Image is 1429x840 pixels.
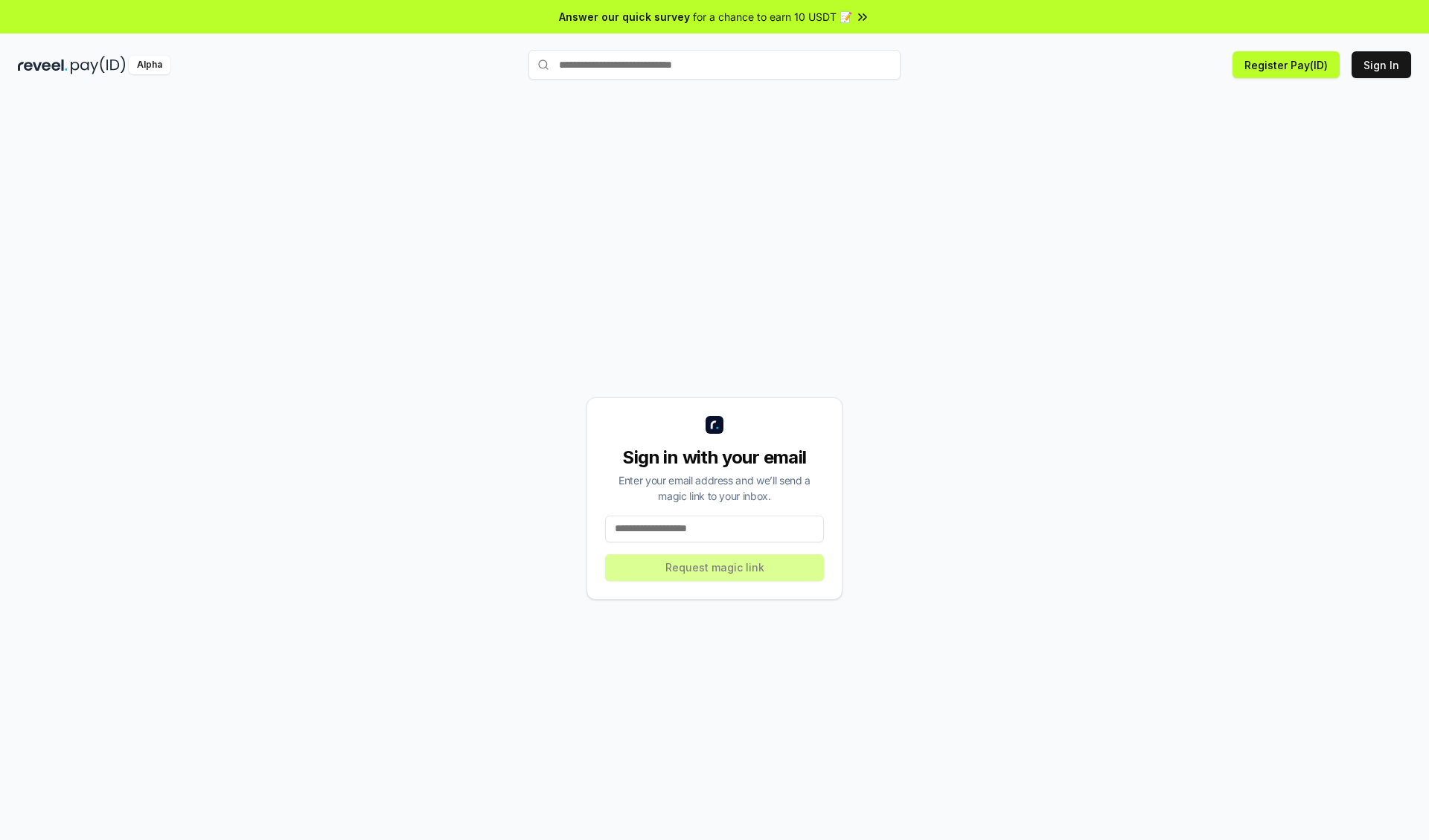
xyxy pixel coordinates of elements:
img: pay_id [71,56,126,74]
span: for a chance to earn 10 USDT 📝 [693,9,852,25]
div: Enter your email address and we’ll send a magic link to your inbox. [605,472,824,504]
img: reveel_dark [18,56,68,74]
button: Sign In [1352,51,1411,78]
div: Alpha [129,56,170,74]
span: Answer our quick survey [559,9,690,25]
div: Sign in with your email [605,446,824,469]
button: Register Pay(ID) [1233,51,1340,78]
img: logo_small [706,416,723,434]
